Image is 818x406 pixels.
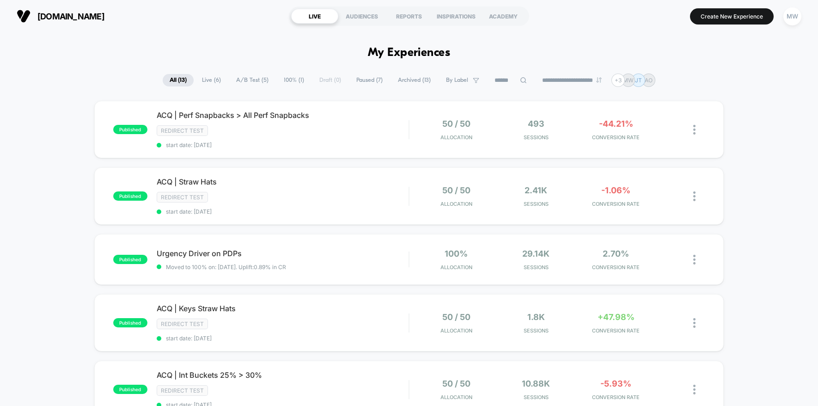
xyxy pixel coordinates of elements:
[522,379,550,388] span: 10.88k
[693,255,696,265] img: close
[693,385,696,394] img: close
[14,9,107,24] button: [DOMAIN_NAME]
[693,191,696,201] img: close
[528,119,544,129] span: 493
[157,177,409,186] span: ACQ | Straw Hats
[442,185,470,195] span: 50 / 50
[498,394,574,400] span: Sessions
[498,201,574,207] span: Sessions
[440,264,472,271] span: Allocation
[157,304,409,313] span: ACQ | Keys Straw Hats
[690,8,774,25] button: Create New Experience
[157,335,409,342] span: start date: [DATE]
[157,385,208,396] span: Redirect Test
[385,9,433,24] div: REPORTS
[277,74,311,86] span: 100% ( 1 )
[603,249,629,258] span: 2.70%
[17,9,31,23] img: Visually logo
[446,77,468,84] span: By Label
[578,394,653,400] span: CONVERSION RATE
[498,264,574,271] span: Sessions
[693,318,696,328] img: close
[480,9,527,24] div: ACADEMY
[783,7,801,25] div: MW
[166,264,286,271] span: Moved to 100% on: [DATE] . Uplift: 0.89% in CR
[599,119,633,129] span: -44.21%
[229,74,275,86] span: A/B Test ( 5 )
[157,370,409,380] span: ACQ | Int Buckets 25% > 30%
[433,9,480,24] div: INSPIRATIONS
[498,327,574,334] span: Sessions
[113,318,147,327] span: published
[440,134,472,141] span: Allocation
[113,125,147,134] span: published
[600,379,631,388] span: -5.93%
[596,77,602,83] img: end
[578,327,653,334] span: CONVERSION RATE
[157,319,208,329] span: Redirect Test
[525,185,547,195] span: 2.41k
[598,312,635,322] span: +47.98%
[391,74,438,86] span: Archived ( 13 )
[442,119,470,129] span: 50 / 50
[445,249,468,258] span: 100%
[578,264,653,271] span: CONVERSION RATE
[781,7,804,26] button: MW
[349,74,390,86] span: Paused ( 7 )
[440,394,472,400] span: Allocation
[368,46,451,60] h1: My Experiences
[163,74,194,86] span: All ( 13 )
[157,208,409,215] span: start date: [DATE]
[578,134,653,141] span: CONVERSION RATE
[113,191,147,201] span: published
[611,74,625,87] div: + 3
[157,249,409,258] span: Urgency Driver on PDPs
[440,327,472,334] span: Allocation
[157,125,208,136] span: Redirect Test
[442,379,470,388] span: 50 / 50
[37,12,104,21] span: [DOMAIN_NAME]
[442,312,470,322] span: 50 / 50
[157,192,208,203] span: Redirect Test
[635,77,642,84] p: JT
[157,141,409,148] span: start date: [DATE]
[693,125,696,135] img: close
[113,255,147,264] span: published
[578,201,653,207] span: CONVERSION RATE
[440,201,472,207] span: Allocation
[623,77,634,84] p: MW
[338,9,385,24] div: AUDIENCES
[157,111,409,120] span: ACQ | Perf Snapbacks > All Perf Snapbacks
[113,385,147,394] span: published
[527,312,545,322] span: 1.8k
[498,134,574,141] span: Sessions
[645,77,653,84] p: AO
[522,249,549,258] span: 29.14k
[195,74,228,86] span: Live ( 6 )
[291,9,338,24] div: LIVE
[601,185,630,195] span: -1.06%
